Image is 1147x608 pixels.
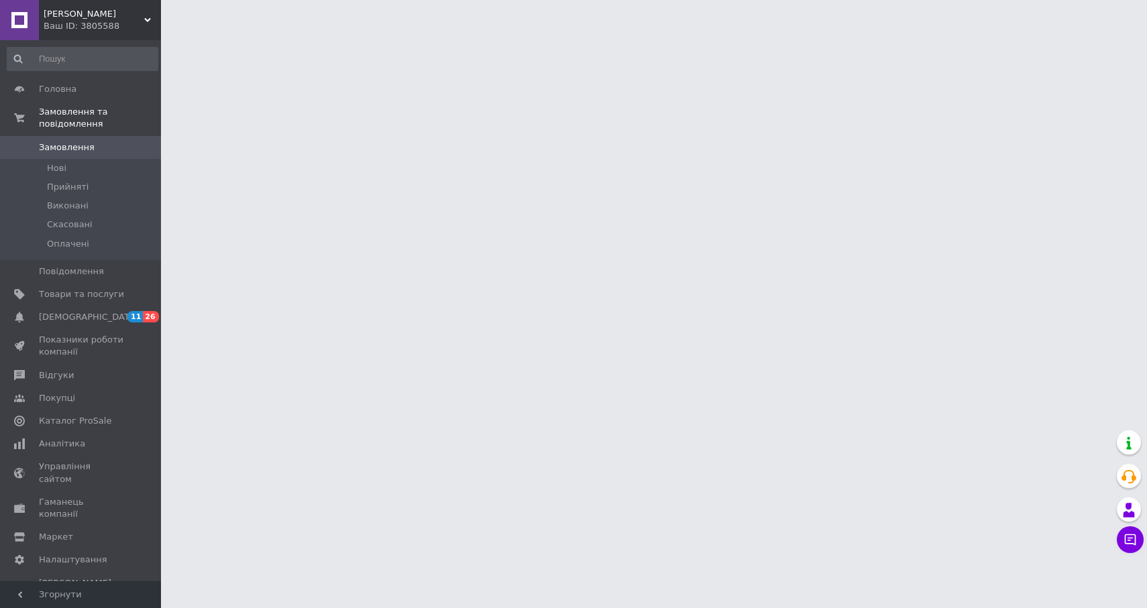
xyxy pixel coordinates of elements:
[39,288,124,300] span: Товари та послуги
[47,238,89,250] span: Оплачені
[47,162,66,174] span: Нові
[39,531,73,543] span: Маркет
[44,8,144,20] span: Tolik
[143,311,158,322] span: 26
[1117,526,1144,553] button: Чат з покупцем
[39,392,75,404] span: Покупці
[39,461,124,485] span: Управління сайтом
[39,438,85,450] span: Аналітика
[39,311,138,323] span: [DEMOGRAPHIC_DATA]
[39,415,111,427] span: Каталог ProSale
[47,219,93,231] span: Скасовані
[39,496,124,520] span: Гаманець компанії
[127,311,143,322] span: 11
[39,106,161,130] span: Замовлення та повідомлення
[47,200,89,212] span: Виконані
[7,47,158,71] input: Пошук
[39,334,124,358] span: Показники роботи компанії
[47,181,89,193] span: Прийняті
[39,265,104,278] span: Повідомлення
[39,83,76,95] span: Головна
[44,20,161,32] div: Ваш ID: 3805588
[39,141,95,154] span: Замовлення
[39,369,74,381] span: Відгуки
[39,554,107,566] span: Налаштування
